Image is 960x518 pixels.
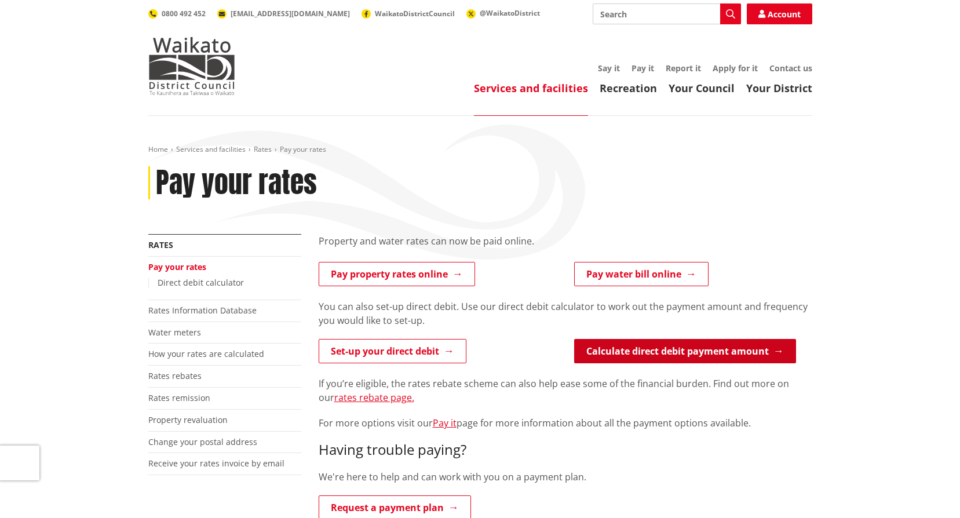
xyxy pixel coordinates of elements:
a: Pay it [632,63,654,74]
iframe: Messenger Launcher [907,469,948,511]
a: How your rates are calculated [148,348,264,359]
a: 0800 492 452 [148,9,206,19]
a: Rates remission [148,392,210,403]
a: Report it [666,63,701,74]
p: We're here to help and can work with you on a payment plan. [319,470,812,484]
h3: Having trouble paying? [319,442,812,458]
a: Home [148,144,168,154]
a: Account [747,3,812,24]
a: Rates [148,239,173,250]
a: Direct debit calculator [158,277,244,288]
a: Contact us [769,63,812,74]
a: Set-up your direct debit [319,339,466,363]
a: WaikatoDistrictCouncil [362,9,455,19]
a: Calculate direct debit payment amount [574,339,796,363]
a: Receive your rates invoice by email [148,458,284,469]
a: rates rebate page. [334,391,414,404]
a: Your Council [669,81,735,95]
h1: Pay your rates [156,166,317,200]
input: Search input [593,3,741,24]
a: Your District [746,81,812,95]
img: Waikato District Council - Te Kaunihera aa Takiwaa o Waikato [148,37,235,95]
p: You can also set-up direct debit. Use our direct debit calculator to work out the payment amount ... [319,300,812,327]
p: For more options visit our page for more information about all the payment options available. [319,416,812,430]
a: Pay property rates online [319,262,475,286]
p: If you’re eligible, the rates rebate scheme can also help ease some of the financial burden. Find... [319,377,812,404]
nav: breadcrumb [148,145,812,155]
span: WaikatoDistrictCouncil [375,9,455,19]
a: Pay your rates [148,261,206,272]
a: Rates [254,144,272,154]
span: @WaikatoDistrict [480,8,540,18]
span: [EMAIL_ADDRESS][DOMAIN_NAME] [231,9,350,19]
a: Rates Information Database [148,305,257,316]
a: Water meters [148,327,201,338]
a: @WaikatoDistrict [466,8,540,18]
a: [EMAIL_ADDRESS][DOMAIN_NAME] [217,9,350,19]
a: Rates rebates [148,370,202,381]
a: Recreation [600,81,657,95]
a: Property revaluation [148,414,228,425]
a: Services and facilities [176,144,246,154]
a: Services and facilities [474,81,588,95]
a: Pay it [433,417,457,429]
a: Apply for it [713,63,758,74]
a: Change your postal address [148,436,257,447]
span: 0800 492 452 [162,9,206,19]
a: Pay water bill online [574,262,709,286]
div: Property and water rates can now be paid online. [319,234,812,262]
span: Pay your rates [280,144,326,154]
a: Say it [598,63,620,74]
